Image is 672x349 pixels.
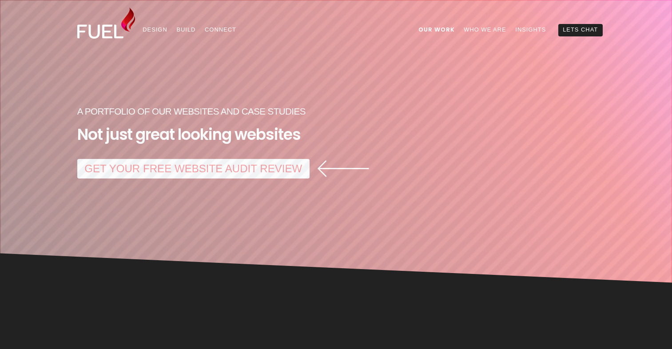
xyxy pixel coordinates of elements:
[511,24,551,36] a: Insights
[558,24,603,36] a: Lets Chat
[77,8,135,39] img: Fuel Design Ltd - Website design and development company in North Shore, Auckland
[459,24,511,36] a: Who We Are
[138,24,172,36] a: Design
[172,24,200,36] a: Build
[200,24,241,36] a: Connect
[414,24,459,36] a: Our Work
